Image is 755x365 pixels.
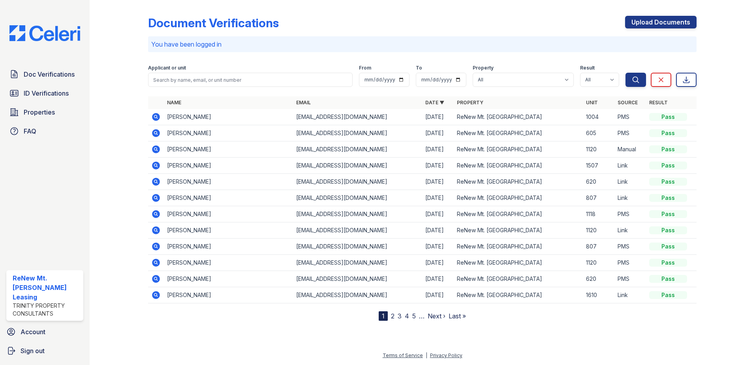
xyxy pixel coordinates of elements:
[457,100,483,105] a: Property
[614,141,646,158] td: Manual
[422,158,454,174] td: [DATE]
[583,174,614,190] td: 620
[13,273,80,302] div: ReNew Mt. [PERSON_NAME] Leasing
[649,226,687,234] div: Pass
[649,145,687,153] div: Pass
[614,271,646,287] td: PMS
[586,100,598,105] a: Unit
[293,109,422,125] td: [EMAIL_ADDRESS][DOMAIN_NAME]
[422,141,454,158] td: [DATE]
[6,85,83,101] a: ID Verifications
[24,70,75,79] span: Doc Verifications
[24,107,55,117] span: Properties
[422,109,454,125] td: [DATE]
[293,287,422,303] td: [EMAIL_ADDRESS][DOMAIN_NAME]
[379,311,388,321] div: 1
[454,174,583,190] td: ReNew Mt. [GEOGRAPHIC_DATA]
[583,287,614,303] td: 1610
[649,194,687,202] div: Pass
[24,88,69,98] span: ID Verifications
[454,125,583,141] td: ReNew Mt. [GEOGRAPHIC_DATA]
[614,206,646,222] td: PMS
[167,100,181,105] a: Name
[614,125,646,141] td: PMS
[614,222,646,239] td: Link
[649,291,687,299] div: Pass
[449,312,466,320] a: Last »
[293,174,422,190] td: [EMAIL_ADDRESS][DOMAIN_NAME]
[293,271,422,287] td: [EMAIL_ADDRESS][DOMAIN_NAME]
[164,239,293,255] td: [PERSON_NAME]
[583,239,614,255] td: 807
[21,346,45,356] span: Sign out
[614,158,646,174] td: Link
[164,287,293,303] td: [PERSON_NAME]
[164,141,293,158] td: [PERSON_NAME]
[3,343,86,359] a: Sign out
[151,40,693,49] p: You have been logged in
[614,109,646,125] td: PMS
[649,259,687,267] div: Pass
[3,324,86,340] a: Account
[583,271,614,287] td: 620
[649,129,687,137] div: Pass
[583,141,614,158] td: 1120
[454,109,583,125] td: ReNew Mt. [GEOGRAPHIC_DATA]
[618,100,638,105] a: Source
[416,65,422,71] label: To
[649,243,687,250] div: Pass
[583,222,614,239] td: 1120
[422,287,454,303] td: [DATE]
[148,65,186,71] label: Applicant or unit
[454,206,583,222] td: ReNew Mt. [GEOGRAPHIC_DATA]
[6,123,83,139] a: FAQ
[164,222,293,239] td: [PERSON_NAME]
[583,190,614,206] td: 807
[13,302,80,318] div: Trinity Property Consultants
[583,125,614,141] td: 605
[6,66,83,82] a: Doc Verifications
[649,210,687,218] div: Pass
[625,16,697,28] a: Upload Documents
[164,174,293,190] td: [PERSON_NAME]
[428,312,445,320] a: Next ›
[359,65,371,71] label: From
[293,222,422,239] td: [EMAIL_ADDRESS][DOMAIN_NAME]
[473,65,494,71] label: Property
[148,73,353,87] input: Search by name, email, or unit number
[164,271,293,287] td: [PERSON_NAME]
[24,126,36,136] span: FAQ
[391,312,394,320] a: 2
[293,141,422,158] td: [EMAIL_ADDRESS][DOMAIN_NAME]
[148,16,279,30] div: Document Verifications
[580,65,595,71] label: Result
[419,311,424,321] span: …
[293,255,422,271] td: [EMAIL_ADDRESS][DOMAIN_NAME]
[422,125,454,141] td: [DATE]
[293,239,422,255] td: [EMAIL_ADDRESS][DOMAIN_NAME]
[164,158,293,174] td: [PERSON_NAME]
[21,327,45,337] span: Account
[583,158,614,174] td: 1507
[293,125,422,141] td: [EMAIL_ADDRESS][DOMAIN_NAME]
[649,162,687,169] div: Pass
[412,312,416,320] a: 5
[3,25,86,41] img: CE_Logo_Blue-a8612792a0a2168367f1c8372b55b34899dd931a85d93a1a3d3e32e68fde9ad4.png
[454,190,583,206] td: ReNew Mt. [GEOGRAPHIC_DATA]
[614,255,646,271] td: PMS
[164,125,293,141] td: [PERSON_NAME]
[454,222,583,239] td: ReNew Mt. [GEOGRAPHIC_DATA]
[293,158,422,174] td: [EMAIL_ADDRESS][DOMAIN_NAME]
[583,255,614,271] td: 1120
[405,312,409,320] a: 4
[426,352,427,358] div: |
[583,109,614,125] td: 1004
[6,104,83,120] a: Properties
[164,255,293,271] td: [PERSON_NAME]
[422,174,454,190] td: [DATE]
[422,222,454,239] td: [DATE]
[649,113,687,121] div: Pass
[583,206,614,222] td: 1118
[430,352,462,358] a: Privacy Policy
